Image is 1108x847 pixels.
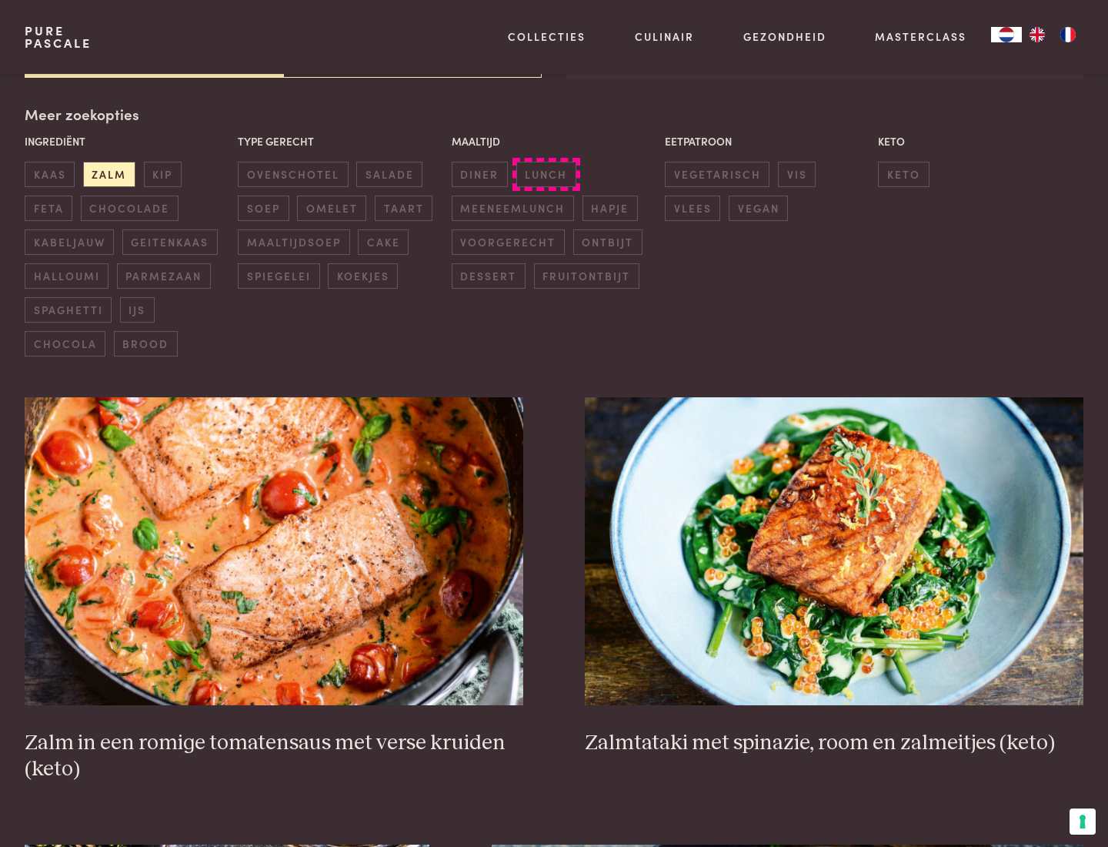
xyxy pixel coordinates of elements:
span: kaas [25,162,75,187]
h3: Zalmtataki met spinazie, room en zalmeitjes (keto) [585,730,1083,757]
span: diner [452,162,508,187]
span: ijs [120,297,155,323]
p: Eetpatroon [665,133,870,149]
span: maaltijdsoep [238,229,349,255]
span: vis [778,162,816,187]
span: geitenkaas [122,229,218,255]
span: parmezaan [117,263,211,289]
span: spiegelei [238,263,319,289]
a: PurePascale [25,25,92,49]
a: Collecties [508,28,586,45]
span: soep [238,196,289,221]
span: meeneemlunch [452,196,574,221]
span: lunch [516,162,576,187]
a: NL [991,27,1022,42]
img: Zalm in een romige tomatensaus met verse kruiden (keto) [25,397,523,705]
span: chocola [25,331,105,357]
ul: Language list [1022,27,1083,42]
button: Uw voorkeuren voor toestemming voor trackingtechnologieën [1070,808,1096,835]
span: omelet [297,196,366,221]
span: zalm [83,162,135,187]
span: halloumi [25,263,108,289]
span: fruitontbijt [534,263,639,289]
p: Ingrediënt [25,133,230,149]
span: taart [375,196,432,221]
span: vegetarisch [665,162,769,187]
span: kip [144,162,182,187]
a: EN [1022,27,1053,42]
p: Keto [878,133,1083,149]
a: Masterclass [875,28,966,45]
span: cake [358,229,409,255]
a: Zalmtataki met spinazie, room en zalmeitjes (keto) Zalmtataki met spinazie, room en zalmeitjes (k... [585,397,1083,756]
span: dessert [452,263,526,289]
span: kabeljauw [25,229,114,255]
p: Maaltijd [452,133,657,149]
a: FR [1053,27,1083,42]
span: voorgerecht [452,229,565,255]
span: salade [356,162,422,187]
span: vlees [665,196,720,221]
p: Type gerecht [238,133,443,149]
a: Culinair [635,28,694,45]
a: Zalm in een romige tomatensaus met verse kruiden (keto) Zalm in een romige tomatensaus met verse ... [25,397,523,783]
span: brood [114,331,178,357]
span: koekjes [328,263,398,289]
span: keto [878,162,929,187]
div: Language [991,27,1022,42]
span: ovenschotel [238,162,348,187]
span: spaghetti [25,297,112,323]
span: feta [25,196,72,221]
span: vegan [729,196,788,221]
span: ontbijt [573,229,642,255]
h3: Zalm in een romige tomatensaus met verse kruiden (keto) [25,730,523,783]
span: hapje [582,196,638,221]
aside: Language selected: Nederlands [991,27,1083,42]
a: Gezondheid [743,28,826,45]
span: chocolade [81,196,179,221]
img: Zalmtataki met spinazie, room en zalmeitjes (keto) [585,397,1083,705]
